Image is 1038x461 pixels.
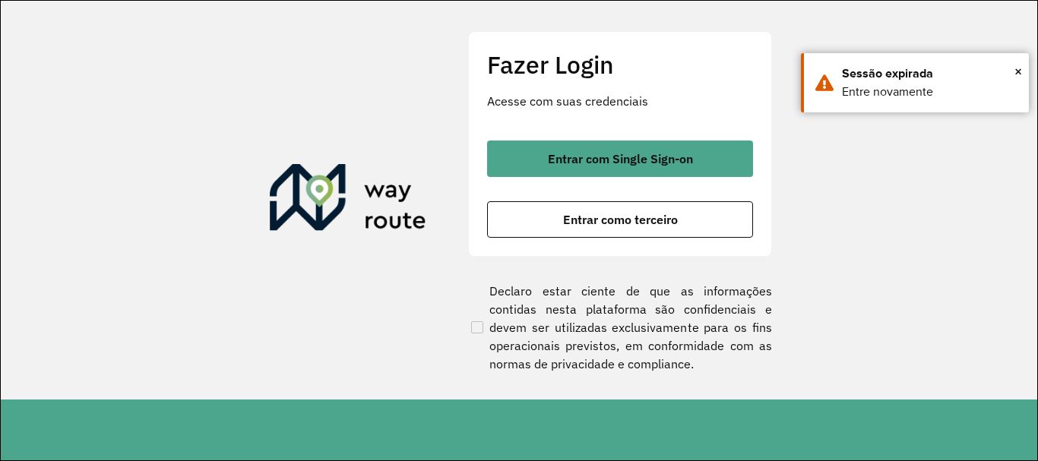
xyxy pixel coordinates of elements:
span: Entrar como terceiro [563,213,678,226]
p: Acesse com suas credenciais [487,92,753,110]
div: Sessão expirada [842,65,1017,83]
div: Entre novamente [842,83,1017,101]
img: Roteirizador AmbevTech [270,164,426,237]
button: button [487,201,753,238]
h2: Fazer Login [487,50,753,79]
button: button [487,141,753,177]
span: Entrar com Single Sign-on [548,153,693,165]
button: Close [1014,60,1022,83]
span: × [1014,60,1022,83]
label: Declaro estar ciente de que as informações contidas nesta plataforma são confidenciais e devem se... [468,282,772,373]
